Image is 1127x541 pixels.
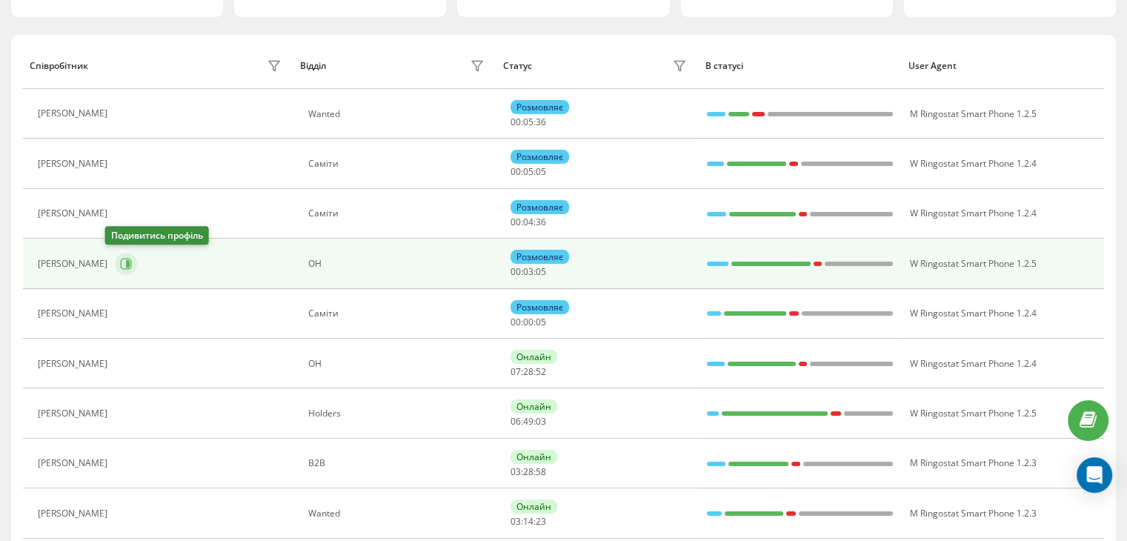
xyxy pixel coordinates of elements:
[523,515,533,528] span: 14
[38,508,111,519] div: [PERSON_NAME]
[511,465,521,478] span: 03
[511,217,546,228] div: : :
[536,515,546,528] span: 23
[523,365,533,378] span: 28
[38,108,111,119] div: [PERSON_NAME]
[105,226,209,245] div: Подивитись профіль
[909,107,1036,120] span: M Ringostat Smart Phone 1.2.5
[536,465,546,478] span: 58
[38,259,111,269] div: [PERSON_NAME]
[511,367,546,377] div: : :
[1077,457,1112,493] div: Open Intercom Messenger
[705,61,894,71] div: В статусі
[511,316,521,328] span: 00
[909,307,1036,319] span: W Ringostat Smart Phone 1.2.4
[308,458,488,468] div: В2В
[38,458,111,468] div: [PERSON_NAME]
[511,167,546,177] div: : :
[308,408,488,419] div: Holders
[511,200,569,214] div: Розмовляє
[511,365,521,378] span: 07
[511,150,569,164] div: Розмовляє
[38,359,111,369] div: [PERSON_NAME]
[38,308,111,319] div: [PERSON_NAME]
[308,259,488,269] div: ОН
[308,159,488,169] div: Саміти
[511,499,557,514] div: Онлайн
[523,415,533,428] span: 49
[536,265,546,278] span: 05
[38,408,111,419] div: [PERSON_NAME]
[909,357,1036,370] span: W Ringostat Smart Phone 1.2.4
[38,159,111,169] div: [PERSON_NAME]
[511,250,569,264] div: Розмовляє
[38,208,111,219] div: [PERSON_NAME]
[511,216,521,228] span: 00
[503,61,532,71] div: Статус
[536,316,546,328] span: 05
[909,457,1036,469] span: M Ringostat Smart Phone 1.2.3
[536,165,546,178] span: 05
[536,216,546,228] span: 36
[30,61,88,71] div: Співробітник
[511,165,521,178] span: 00
[308,208,488,219] div: Саміти
[308,109,488,119] div: Wanted
[523,465,533,478] span: 28
[511,399,557,414] div: Онлайн
[523,165,533,178] span: 05
[511,116,521,128] span: 00
[511,517,546,527] div: : :
[300,61,326,71] div: Відділ
[511,350,557,364] div: Онлайн
[511,267,546,277] div: : :
[523,216,533,228] span: 04
[523,116,533,128] span: 05
[308,308,488,319] div: Саміти
[308,508,488,519] div: Wanted
[511,450,557,464] div: Онлайн
[536,415,546,428] span: 03
[511,300,569,314] div: Розмовляє
[308,359,488,369] div: ОН
[909,407,1036,419] span: W Ringostat Smart Phone 1.2.5
[511,416,546,427] div: : :
[511,317,546,328] div: : :
[523,265,533,278] span: 03
[511,265,521,278] span: 00
[523,316,533,328] span: 00
[511,117,546,127] div: : :
[511,100,569,114] div: Розмовляє
[909,207,1036,219] span: W Ringostat Smart Phone 1.2.4
[511,515,521,528] span: 03
[511,467,546,477] div: : :
[909,157,1036,170] span: W Ringostat Smart Phone 1.2.4
[511,415,521,428] span: 06
[909,507,1036,520] span: M Ringostat Smart Phone 1.2.3
[536,365,546,378] span: 52
[908,61,1097,71] div: User Agent
[536,116,546,128] span: 36
[909,257,1036,270] span: W Ringostat Smart Phone 1.2.5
